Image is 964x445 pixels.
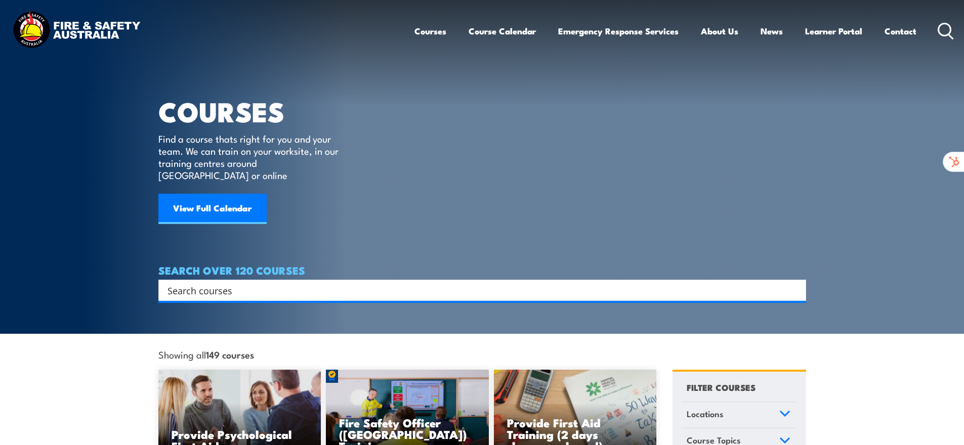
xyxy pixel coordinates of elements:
[788,283,803,297] button: Search magnifier button
[206,347,254,361] strong: 149 courses
[469,18,536,45] a: Course Calendar
[167,283,784,298] input: Search input
[158,132,343,181] p: Find a course thats right for you and your team. We can train on your worksite, in our training c...
[558,18,679,45] a: Emergency Response Services
[414,18,446,45] a: Courses
[158,264,806,276] h4: SEARCH OVER 120 COURSES
[158,194,267,224] a: View Full Calendar
[682,402,795,428] a: Locations
[158,349,254,360] span: Showing all
[158,99,353,123] h1: COURSES
[687,380,756,394] h4: FILTER COURSES
[761,18,783,45] a: News
[687,407,724,421] span: Locations
[701,18,738,45] a: About Us
[170,283,786,297] form: Search form
[885,18,916,45] a: Contact
[805,18,862,45] a: Learner Portal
